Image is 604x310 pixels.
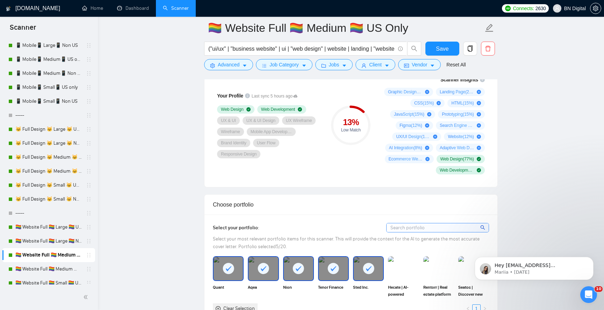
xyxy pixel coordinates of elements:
a: ----- [15,206,82,220]
span: Search Engine Optimization ( 12 %) [440,123,474,128]
span: Jobs [329,61,339,69]
span: Landing Page ( 27 %) [440,89,474,95]
span: Vendor [412,61,427,69]
span: Ecommerce Website Development ( 8 %) [389,156,423,162]
div: Low Match [331,128,371,132]
span: UX Wireframe [286,118,312,123]
span: Advanced [218,61,239,69]
span: JavaScript ( 15 %) [394,111,424,117]
span: Hecate | AI-powered location-based CRM [388,284,419,298]
a: 📱 Mobile📱 Medium📱 US only [15,52,82,66]
a: 🐱 Full Design 🐱 Large 🐱 Non US [15,136,82,150]
a: 🐱 Full Design 🐱 Small 🐱 Non US [15,192,82,206]
span: Web Development [261,107,295,112]
span: Seatos | Discover new cities, uncover awesome places [458,284,489,298]
span: caret-down [430,63,435,68]
span: UX/UI Design ( 12 %) [396,134,430,139]
span: AI Integration ( 8 %) [389,145,422,151]
span: Mobile App Development [251,129,292,135]
span: holder [86,113,92,118]
span: Scanner Insights [440,77,478,82]
input: Scanner name... [208,19,483,37]
span: double-left [83,294,90,301]
a: 🐱 Full Design 🐱 Medium 🐱 Non US [15,164,82,178]
span: Rentorr | Real estate platform for tenants & landlords [423,284,454,298]
span: holder [86,252,92,258]
span: holder [86,210,92,216]
img: portfolio thumbnail image [458,256,489,281]
span: holder [86,85,92,90]
span: Adaptive Web Design ( 8 %) [440,145,474,151]
span: holder [86,168,92,174]
img: logo [6,3,11,14]
span: Responsive Design [221,151,257,157]
button: userClientcaret-down [355,59,395,70]
a: 🏳️‍🌈 Website Full 🏳️‍🌈 Medium 🏳️‍🌈 US Only [15,248,82,262]
span: plus-circle [437,101,441,105]
span: search [480,224,486,231]
span: bars [262,63,267,68]
a: 📱 Mobile📱 Small📱 Non US [15,94,82,108]
span: Your Profile [217,93,243,99]
a: 🏳️‍🌈 Website Full 🏳️‍🌈 Large 🏳️‍🌈 US Only [15,220,82,234]
span: holder [86,266,92,272]
span: 2630 [535,5,546,12]
span: holder [86,57,92,62]
span: Last sync 5 hours ago [252,93,297,100]
a: homeHome [82,5,103,11]
a: 📱 Mobile📱 Small📱 US only [15,80,82,94]
span: caret-down [384,63,389,68]
a: Reset All [446,61,466,69]
span: Web Design [221,107,244,112]
span: 10 [595,286,603,292]
img: portfolio thumbnail image [423,256,454,281]
input: Search Freelance Jobs... [208,44,395,53]
span: info-circle [398,46,403,51]
span: Figma ( 12 %) [400,123,422,128]
a: ----- [15,108,82,122]
a: setting [590,6,601,11]
span: caret-down [242,63,247,68]
span: Nion [283,284,314,298]
span: plus-circle [425,146,429,150]
a: 🐱 Full Design 🐱 Small 🐱 US Only [15,178,82,192]
span: plus-circle [425,157,430,161]
span: Connects: [513,5,534,12]
span: plus-circle [433,135,437,139]
span: holder [86,280,92,286]
span: Web Development ( 50 %) [440,167,474,173]
span: holder [86,140,92,146]
iframe: Intercom notifications message [464,242,604,291]
span: plus-circle [425,123,429,128]
span: holder [86,224,92,230]
span: idcard [404,63,409,68]
span: plus-circle [477,135,481,139]
span: holder [86,182,92,188]
span: holder [86,127,92,132]
input: Search portfolio [387,223,489,232]
span: plus-circle [477,123,481,128]
span: CSS ( 15 %) [414,100,434,106]
span: Web Design ( 77 %) [440,156,474,162]
span: UX & UI [221,118,236,123]
button: idcardVendorcaret-down [398,59,441,70]
p: Message from Mariia, sent 2w ago [30,27,121,33]
span: setting [210,63,215,68]
span: holder [86,43,92,48]
span: holder [86,99,92,104]
span: check-circle [477,168,481,172]
span: caret-down [302,63,307,68]
div: Choose portfolio [213,195,489,215]
span: plus-circle [425,90,429,94]
span: holder [86,154,92,160]
span: holder [86,71,92,76]
span: Sted Inc. [353,284,384,298]
span: Job Category [269,61,299,69]
span: copy [463,45,477,52]
button: folderJobscaret-down [315,59,353,70]
a: 📱 Mobile📱 Large📱 Non US [15,38,82,52]
span: info-circle [245,93,250,98]
a: searchScanner [163,5,189,11]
